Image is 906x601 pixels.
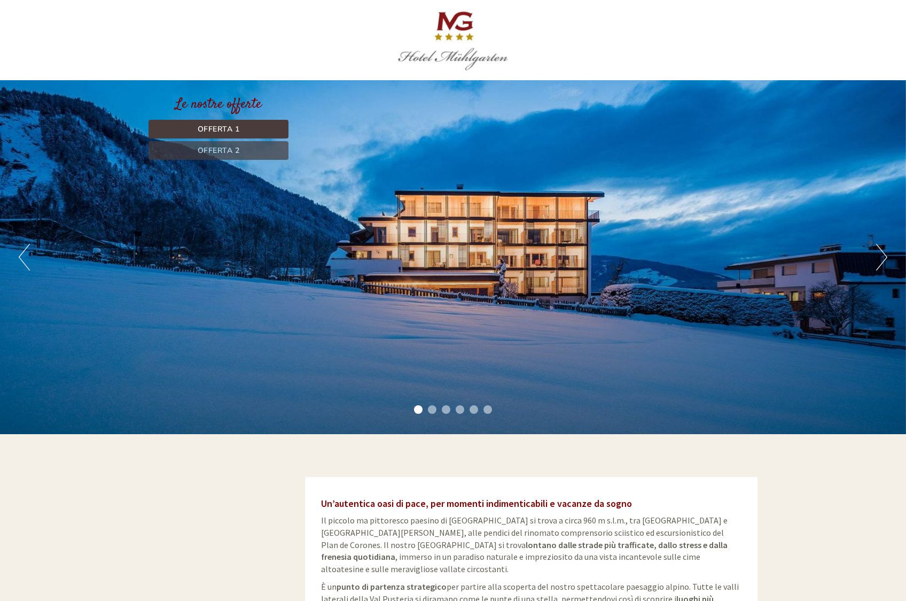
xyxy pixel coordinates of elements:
[321,540,728,563] strong: lontano dalle strade più trafficate, dallo stress e dalla frenesia quotidiana
[198,145,240,156] span: Offerta 2
[198,124,240,134] span: Offerta 1
[19,244,30,271] button: Previous
[876,244,887,271] button: Next
[321,515,728,574] span: Il piccolo ma pittoresco paesino di [GEOGRAPHIC_DATA] si trova a circa 960 m s.l.m., tra [GEOGRAP...
[321,497,632,510] span: Un’autentica oasi di pace, per momenti indimenticabili e vacanze da sogno
[337,581,447,592] strong: punto di partenza strategico
[149,95,288,114] div: Le nostre offerte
